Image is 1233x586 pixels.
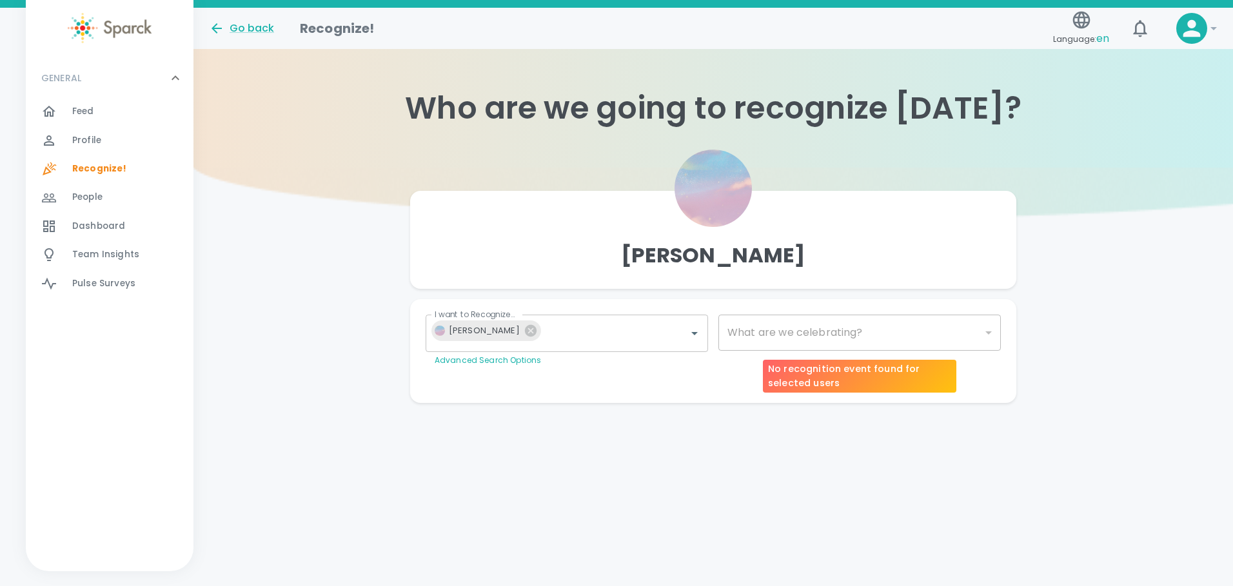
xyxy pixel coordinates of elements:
[193,90,1233,126] h1: Who are we going to recognize [DATE]?
[435,326,445,336] img: Picture of Yesica Pascual Ocampo
[26,59,193,97] div: GENERAL
[72,191,103,204] span: People
[26,212,193,240] a: Dashboard
[621,242,806,268] h4: [PERSON_NAME]
[1048,6,1114,52] button: Language:en
[675,150,752,227] img: Picture of Yesica Pascual Ocampo
[72,248,139,261] span: Team Insights
[431,320,541,341] div: Picture of Yesica Pascual Ocampo[PERSON_NAME]
[68,13,152,43] img: Sparck logo
[435,355,541,366] a: Advanced Search Options
[435,309,515,320] label: I want to Recognize...
[1053,30,1109,48] span: Language:
[41,72,81,84] p: GENERAL
[763,360,956,393] div: No recognition event found for selected users
[72,277,135,290] span: Pulse Surveys
[26,269,193,298] a: Pulse Surveys
[209,21,274,36] button: Go back
[26,97,193,303] div: GENERAL
[686,324,704,342] button: Open
[441,323,528,338] span: [PERSON_NAME]
[1096,31,1109,46] span: en
[26,126,193,155] a: Profile
[26,13,193,43] a: Sparck logo
[72,134,101,147] span: Profile
[300,18,375,39] h1: Recognize!
[26,183,193,211] a: People
[72,162,127,175] span: Recognize!
[72,105,94,118] span: Feed
[26,240,193,269] a: Team Insights
[72,220,125,233] span: Dashboard
[26,155,193,183] a: Recognize!
[26,97,193,126] a: Feed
